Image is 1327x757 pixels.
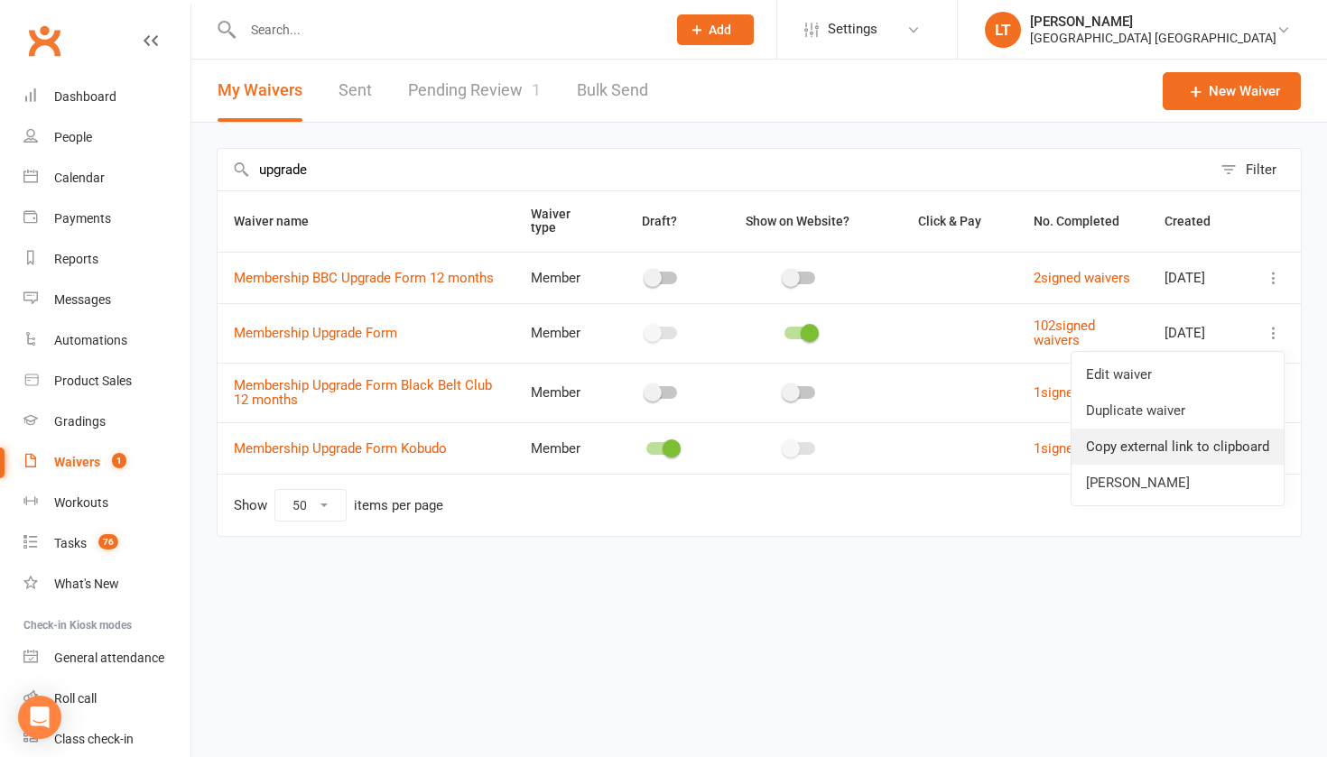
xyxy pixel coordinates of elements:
a: Automations [23,320,190,361]
a: Roll call [23,679,190,719]
button: Created [1165,210,1230,232]
button: Click & Pay [902,210,1001,232]
button: My Waivers [218,60,302,122]
div: General attendance [54,651,164,665]
th: Waiver type [515,191,610,252]
a: What's New [23,564,190,605]
div: Gradings [54,414,106,429]
td: Member [515,252,610,303]
div: Product Sales [54,374,132,388]
span: Settings [828,9,877,50]
a: New Waiver [1163,72,1301,110]
div: Messages [54,292,111,307]
a: Membership Upgrade Form Kobudo [234,440,447,457]
div: Waivers [54,455,100,469]
a: Edit waiver [1072,356,1284,392]
span: Draft? [642,214,677,228]
a: Bulk Send [577,60,648,122]
button: Add [677,14,754,45]
div: Payments [54,211,111,226]
a: Clubworx [22,18,67,63]
a: Workouts [23,483,190,523]
div: Dashboard [54,89,116,104]
a: Gradings [23,402,190,442]
div: [PERSON_NAME] [1030,14,1276,30]
a: Dashboard [23,77,190,117]
th: No. Completed [1017,191,1148,252]
a: Pending Review1 [408,60,541,122]
a: Copy external link to clipboard [1072,429,1284,465]
div: Filter [1246,159,1276,180]
div: Tasks [54,536,87,550]
td: Member [515,422,610,474]
button: Filter [1211,149,1301,190]
a: Waivers 1 [23,442,190,483]
div: Open Intercom Messenger [18,696,61,739]
a: Payments [23,198,190,239]
a: General attendance kiosk mode [23,638,190,679]
a: 1signed waiver [1034,440,1123,457]
span: Click & Pay [918,214,981,228]
td: [DATE] [1148,303,1247,363]
div: People [54,130,92,144]
button: Show on Website? [729,210,869,232]
a: People [23,117,190,158]
a: Messages [23,280,190,320]
a: 1signed waiver [1034,384,1123,401]
td: Member [515,303,610,363]
span: Created [1165,214,1230,228]
div: Class check-in [54,732,134,746]
div: What's New [54,577,119,591]
a: Membership Upgrade Form [234,325,397,341]
div: items per page [354,498,443,513]
a: Product Sales [23,361,190,402]
a: Sent [339,60,372,122]
td: [DATE] [1148,252,1247,303]
td: Member [515,363,610,422]
a: Membership Upgrade Form Black Belt Club 12 months [234,377,492,409]
div: LT [985,12,1021,48]
span: 76 [98,534,118,549]
input: Search... [237,17,654,42]
span: 1 [112,453,126,468]
span: Show on Website? [746,214,849,228]
div: [GEOGRAPHIC_DATA] [GEOGRAPHIC_DATA] [1030,30,1276,46]
input: Search by name [218,149,1211,190]
a: 2signed waivers [1034,270,1130,286]
a: 102signed waivers [1034,318,1095,349]
a: Duplicate waiver [1072,392,1284,429]
div: Show [234,489,443,522]
div: Roll call [54,691,97,706]
div: Calendar [54,171,105,185]
a: Tasks 76 [23,523,190,564]
a: [PERSON_NAME] [1072,465,1284,501]
span: Waiver name [234,214,329,228]
div: Automations [54,333,127,347]
a: Membership BBC Upgrade Form 12 months [234,270,494,286]
span: 1 [532,80,541,99]
div: Workouts [54,495,108,510]
span: Add [709,23,731,37]
button: Draft? [626,210,697,232]
a: Reports [23,239,190,280]
a: Calendar [23,158,190,198]
button: Waiver name [234,210,329,232]
div: Reports [54,252,98,266]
